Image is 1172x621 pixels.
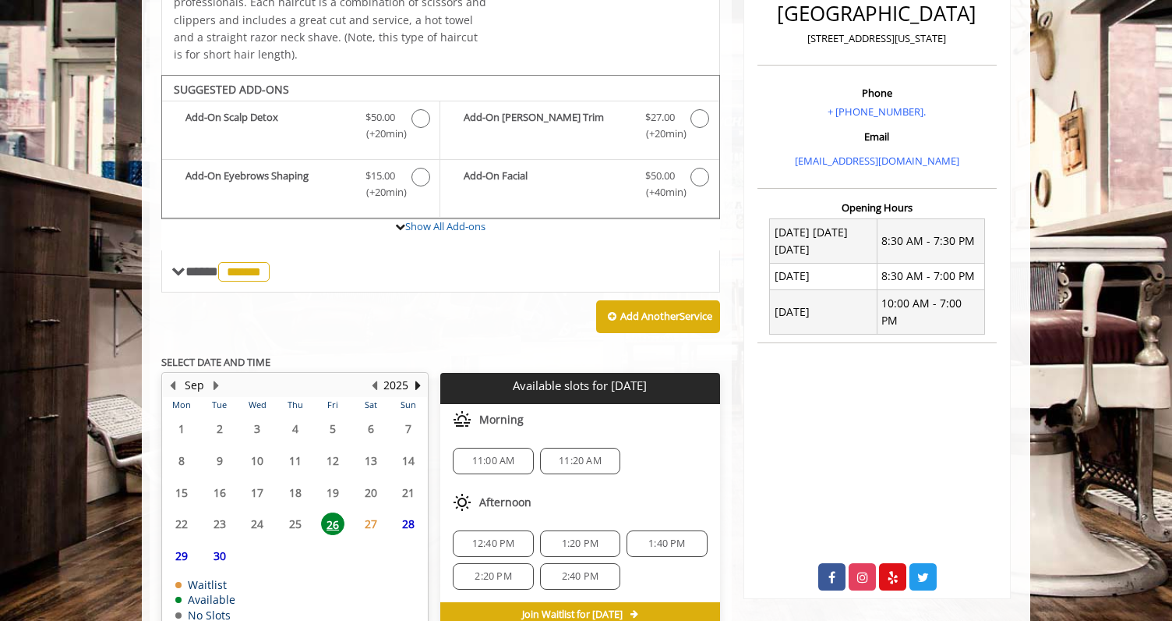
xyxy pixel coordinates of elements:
[351,397,389,413] th: Sat
[770,263,877,289] td: [DATE]
[761,87,993,98] h3: Phone
[761,131,993,142] h3: Email
[559,455,602,467] span: 11:20 AM
[464,168,629,200] b: Add-On Facial
[453,531,533,557] div: 12:40 PM
[161,75,720,220] div: The Made Man Senior Barber Haircut Add-onS
[238,397,276,413] th: Wed
[161,355,270,369] b: SELECT DATE AND TIME
[365,109,395,126] span: $50.00
[314,509,351,541] td: Select day26
[405,219,485,233] a: Show All Add-ons
[479,496,531,509] span: Afternoon
[757,202,997,213] h3: Opening Hours
[163,397,200,413] th: Mon
[276,397,313,413] th: Thu
[321,513,344,535] span: 26
[210,377,222,394] button: Next Month
[314,397,351,413] th: Fri
[397,513,420,535] span: 28
[368,377,380,394] button: Previous Year
[522,609,623,621] span: Join Waitlist for [DATE]
[770,219,877,264] td: [DATE] [DATE] [DATE]
[877,290,984,335] td: 10:00 AM - 7:00 PM
[877,219,984,264] td: 8:30 AM - 7:30 PM
[540,531,620,557] div: 1:20 PM
[828,105,926,119] a: + [PHONE_NUMBER].
[200,397,238,413] th: Tue
[170,168,432,204] label: Add-On Eyebrows Shaping
[175,579,235,591] td: Waitlist
[390,397,428,413] th: Sun
[185,168,350,200] b: Add-On Eyebrows Shaping
[464,109,629,142] b: Add-On [PERSON_NAME] Trim
[448,109,711,146] label: Add-On Beard Trim
[645,109,675,126] span: $27.00
[472,455,515,467] span: 11:00 AM
[185,377,204,394] button: Sep
[200,540,238,572] td: Select day30
[596,300,720,333] button: Add AnotherService
[540,448,620,474] div: 11:20 AM
[453,493,471,512] img: afternoon slots
[447,379,713,392] p: Available slots for [DATE]
[795,154,959,168] a: [EMAIL_ADDRESS][DOMAIN_NAME]
[358,126,404,142] span: (+20min )
[175,609,235,621] td: No Slots
[627,531,707,557] div: 1:40 PM
[453,563,533,590] div: 2:20 PM
[620,309,712,323] b: Add Another Service
[453,448,533,474] div: 11:00 AM
[453,410,471,429] img: morning slots
[562,570,598,583] span: 2:40 PM
[645,168,675,184] span: $50.00
[475,570,511,583] span: 2:20 PM
[448,168,711,204] label: Add-On Facial
[170,545,193,567] span: 29
[472,538,515,550] span: 12:40 PM
[637,184,683,200] span: (+40min )
[877,263,984,289] td: 8:30 AM - 7:00 PM
[637,126,683,142] span: (+20min )
[351,509,389,541] td: Select day27
[174,82,289,97] b: SUGGESTED ADD-ONS
[208,545,231,567] span: 30
[562,538,598,550] span: 1:20 PM
[175,594,235,605] td: Available
[761,30,993,47] p: [STREET_ADDRESS][US_STATE]
[166,377,178,394] button: Previous Month
[411,377,424,394] button: Next Year
[540,563,620,590] div: 2:40 PM
[358,184,404,200] span: (+20min )
[163,540,200,572] td: Select day29
[170,109,432,146] label: Add-On Scalp Detox
[648,538,685,550] span: 1:40 PM
[359,513,383,535] span: 27
[365,168,395,184] span: $15.00
[770,290,877,335] td: [DATE]
[390,509,428,541] td: Select day28
[185,109,350,142] b: Add-On Scalp Detox
[761,2,993,25] h2: [GEOGRAPHIC_DATA]
[479,413,524,426] span: Morning
[383,377,408,394] button: 2025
